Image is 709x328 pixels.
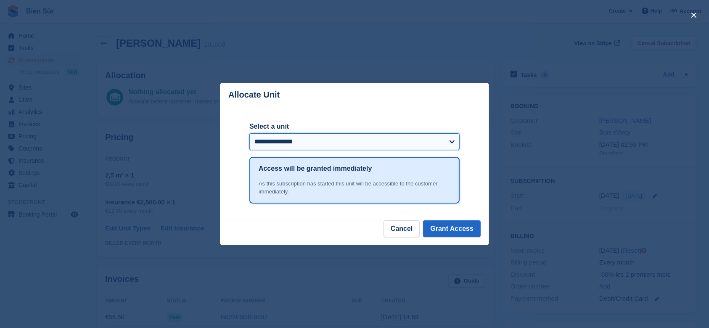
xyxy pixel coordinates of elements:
button: Cancel [384,220,420,237]
label: Select a unit [249,122,460,132]
button: Grant Access [423,220,481,237]
h1: Access will be granted immediately [259,164,372,174]
p: Allocate Unit [228,90,280,100]
button: close [687,8,701,22]
div: As this subscription has started this unit will be accessible to the customer immediately. [259,180,450,196]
